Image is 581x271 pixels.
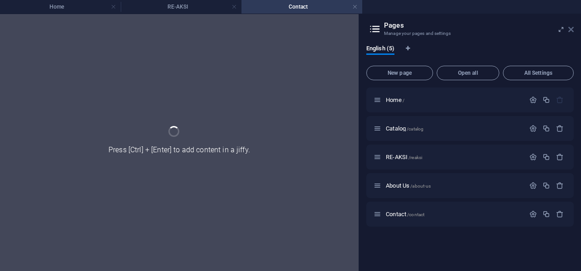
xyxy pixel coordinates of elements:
[241,2,362,12] h4: Contact
[384,29,556,38] h3: Manage your pages and settings
[437,66,499,80] button: Open all
[383,126,525,131] div: Catalog/catalog
[383,211,525,217] div: Contact/contact
[529,96,537,104] div: Settings
[507,70,570,76] span: All Settings
[503,66,574,80] button: All Settings
[383,183,525,189] div: About Us/about-us
[386,125,423,132] span: Click to open page
[386,97,404,103] span: Click to open page
[556,125,564,132] div: Remove
[441,70,495,76] span: Open all
[403,98,404,103] span: /
[366,43,394,56] span: English (5)
[383,154,525,160] div: RE-AKSI/reaksi
[121,2,241,12] h4: RE-AKSI
[384,21,574,29] h2: Pages
[386,211,424,218] span: Contact
[542,182,550,189] div: Duplicate
[366,66,433,80] button: New page
[542,210,550,218] div: Duplicate
[529,125,537,132] div: Settings
[366,45,574,62] div: Language Tabs
[556,96,564,104] div: The startpage cannot be deleted
[556,182,564,189] div: Remove
[383,97,525,103] div: Home/
[409,155,422,160] span: /reaksi
[407,126,423,131] span: /catalog
[386,182,431,189] span: Click to open page
[386,154,422,160] span: Click to open page
[542,96,550,104] div: Duplicate
[529,182,537,189] div: Settings
[407,212,424,217] span: /contact
[529,210,537,218] div: Settings
[556,153,564,161] div: Remove
[556,210,564,218] div: Remove
[542,153,550,161] div: Duplicate
[410,184,431,189] span: /about-us
[542,125,550,132] div: Duplicate
[529,153,537,161] div: Settings
[370,70,429,76] span: New page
